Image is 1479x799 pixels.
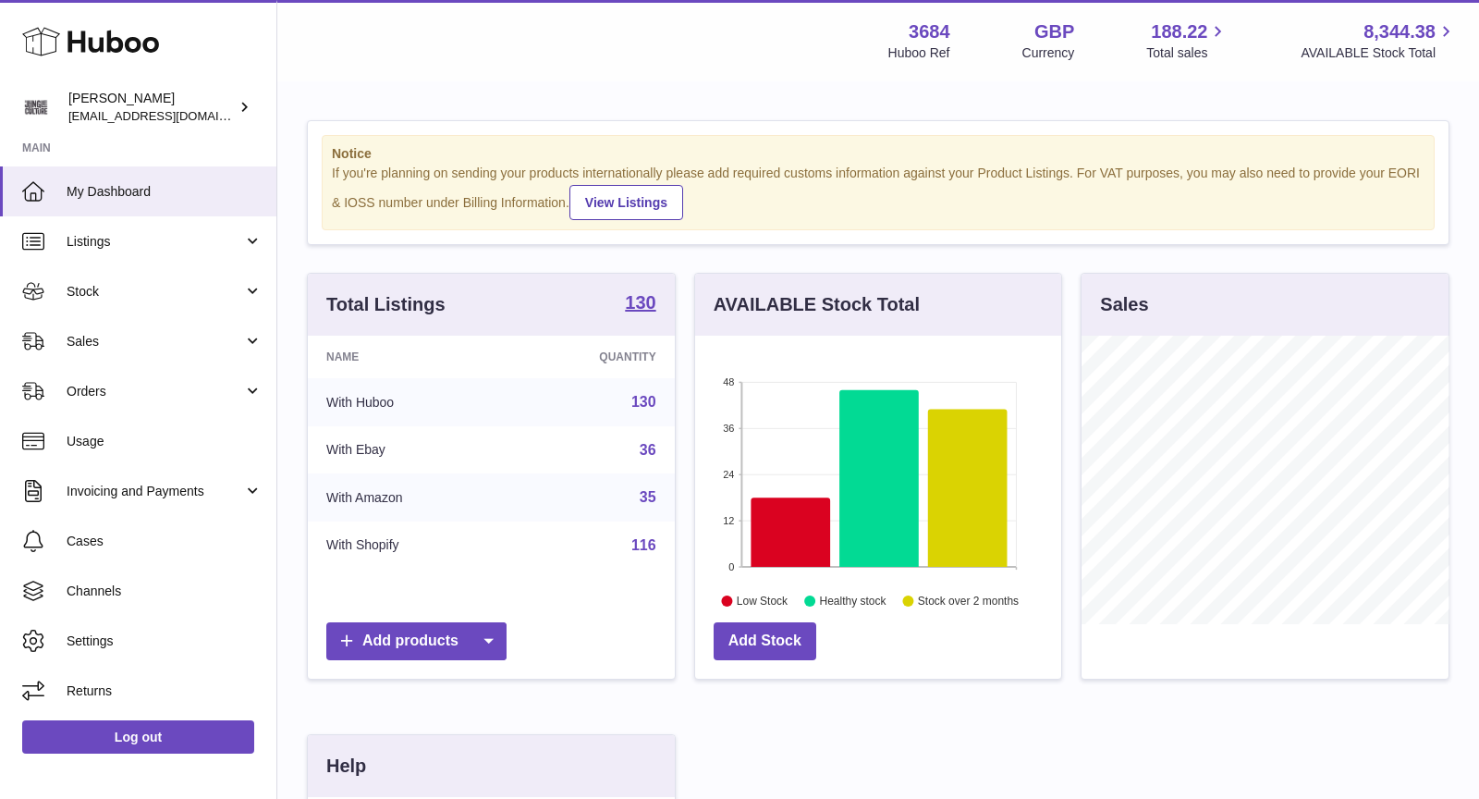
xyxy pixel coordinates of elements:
[68,90,235,125] div: [PERSON_NAME]
[1363,19,1436,44] span: 8,344.38
[308,473,508,522] td: With Amazon
[308,522,508,570] td: With Shopify
[728,561,734,572] text: 0
[737,595,788,608] text: Low Stock
[1301,19,1457,62] a: 8,344.38 AVAILABLE Stock Total
[1151,19,1207,44] span: 188.22
[326,754,366,779] h3: Help
[326,622,507,660] a: Add products
[625,293,655,312] strong: 130
[1100,292,1148,317] h3: Sales
[67,483,243,500] span: Invoicing and Payments
[819,595,886,608] text: Healthy stock
[67,383,243,400] span: Orders
[326,292,446,317] h3: Total Listings
[640,489,656,505] a: 35
[22,93,50,121] img: theinternationalventure@gmail.com
[723,423,734,434] text: 36
[68,108,272,123] span: [EMAIL_ADDRESS][DOMAIN_NAME]
[918,595,1019,608] text: Stock over 2 months
[631,537,656,553] a: 116
[1146,19,1228,62] a: 188.22 Total sales
[1022,44,1075,62] div: Currency
[714,292,920,317] h3: AVAILABLE Stock Total
[888,44,950,62] div: Huboo Ref
[67,533,263,550] span: Cases
[67,183,263,201] span: My Dashboard
[308,426,508,474] td: With Ebay
[67,633,263,650] span: Settings
[22,720,254,754] a: Log out
[308,336,508,378] th: Name
[508,336,675,378] th: Quantity
[723,515,734,526] text: 12
[625,293,655,315] a: 130
[569,185,683,220] a: View Listings
[714,622,816,660] a: Add Stock
[640,442,656,458] a: 36
[723,376,734,387] text: 48
[67,583,263,600] span: Channels
[67,283,243,301] span: Stock
[1034,19,1074,44] strong: GBP
[332,145,1424,163] strong: Notice
[1301,44,1457,62] span: AVAILABLE Stock Total
[631,394,656,410] a: 130
[1146,44,1228,62] span: Total sales
[308,378,508,426] td: With Huboo
[332,165,1424,220] div: If you're planning on sending your products internationally please add required customs informati...
[723,469,734,480] text: 24
[67,682,263,700] span: Returns
[67,433,263,450] span: Usage
[67,333,243,350] span: Sales
[909,19,950,44] strong: 3684
[67,233,243,251] span: Listings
